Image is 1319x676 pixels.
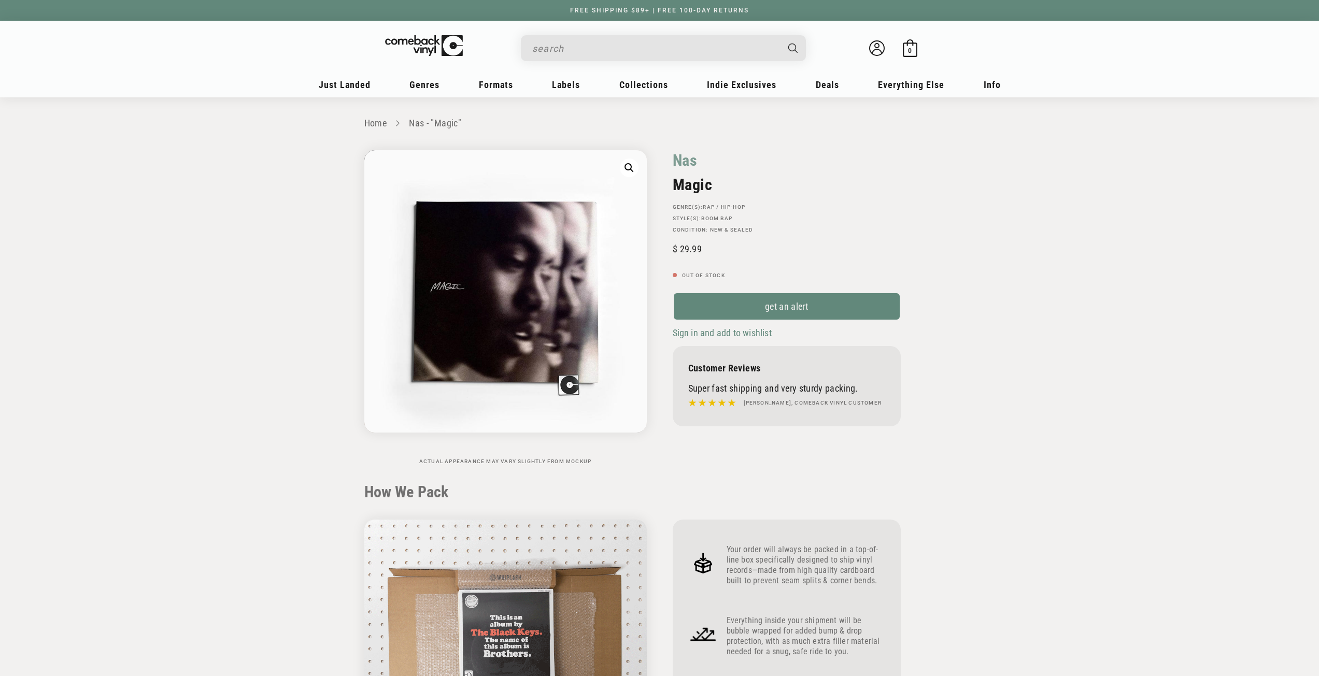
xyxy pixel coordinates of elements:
[727,544,885,586] p: Your order will always be packed in a top-of-line box specifically designed to ship vinyl records...
[779,35,807,61] button: Search
[908,47,912,54] span: 0
[560,7,759,14] a: FREE SHIPPING $89+ | FREE 100-DAY RETURNS
[744,399,882,407] h4: [PERSON_NAME], Comeback Vinyl customer
[673,150,698,170] a: Nas
[707,79,776,90] span: Indie Exclusives
[409,79,439,90] span: Genres
[532,38,778,59] input: search
[673,215,901,222] p: STYLE(S):
[688,619,718,649] img: Frame_4_1.png
[673,243,677,254] span: $
[703,204,745,210] a: Rap / Hip-Hop
[688,548,718,578] img: Frame_4.png
[364,118,387,128] a: Home
[688,396,736,410] img: star5.svg
[409,118,461,128] a: Nas - "Magic"
[673,327,775,339] button: Sign in and add to wishlist
[673,272,901,279] p: Out of stock
[673,204,901,210] p: GENRE(S):
[878,79,944,90] span: Everything Else
[673,176,901,194] h2: Magic
[688,383,885,394] p: Super fast shipping and very sturdy packing.
[673,243,702,254] span: 29.99
[479,79,513,90] span: Formats
[364,483,955,501] h2: How We Pack
[984,79,1001,90] span: Info
[673,327,772,338] span: Sign in and add to wishlist
[701,215,732,221] a: Boom Bap
[552,79,580,90] span: Labels
[521,35,806,61] div: Search
[319,79,371,90] span: Just Landed
[364,458,647,465] p: Actual appearance may vary slightly from mockup
[673,227,901,233] p: Condition: New & Sealed
[619,79,668,90] span: Collections
[727,615,885,657] p: Everything inside your shipment will be bubble wrapped for added bump & drop protection, with as ...
[673,292,901,321] a: get an alert
[816,79,839,90] span: Deals
[364,150,647,465] media-gallery: Gallery Viewer
[364,116,955,131] nav: breadcrumbs
[688,363,885,373] p: Customer Reviews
